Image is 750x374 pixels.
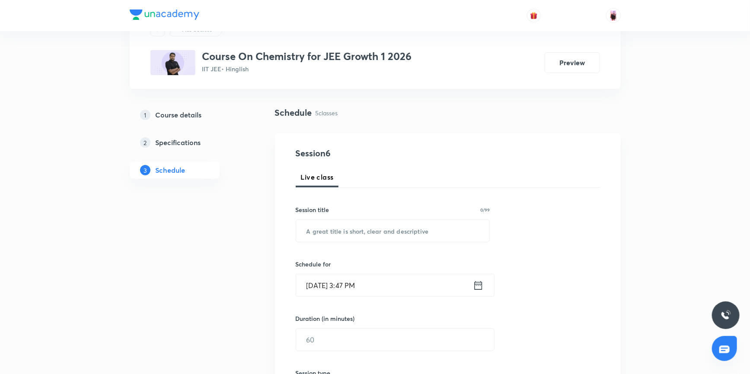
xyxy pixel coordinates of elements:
img: Baishali Das [606,8,621,23]
a: Company Logo [130,10,199,22]
p: 0/99 [480,208,490,212]
p: 2 [140,137,150,148]
a: 2Specifications [130,134,247,151]
input: A great title is short, clear and descriptive [296,220,490,242]
p: 3 [140,165,150,175]
a: 1Course details [130,106,247,124]
h6: Schedule for [296,260,490,269]
p: IIT JEE • Hinglish [202,64,412,73]
h5: Schedule [156,165,185,175]
p: 5 classes [316,108,338,117]
h3: Course On Chemistry for JEE Growth 1 2026 [202,50,412,63]
h6: Session title [296,205,329,214]
p: 1 [140,110,150,120]
h6: Duration (in minutes) [296,314,355,323]
button: avatar [527,9,541,22]
h4: Schedule [275,106,312,119]
img: ttu [721,310,731,320]
button: Preview [545,52,600,73]
input: 60 [296,329,494,351]
h4: Session 6 [296,147,453,160]
img: avatar [530,12,538,19]
span: Live class [301,172,334,182]
img: Company Logo [130,10,199,20]
img: 1F46A3F1-BC45-4F35-BEF8-45D372B0F769_plus.png [150,50,195,75]
h5: Course details [156,110,202,120]
h5: Specifications [156,137,201,148]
